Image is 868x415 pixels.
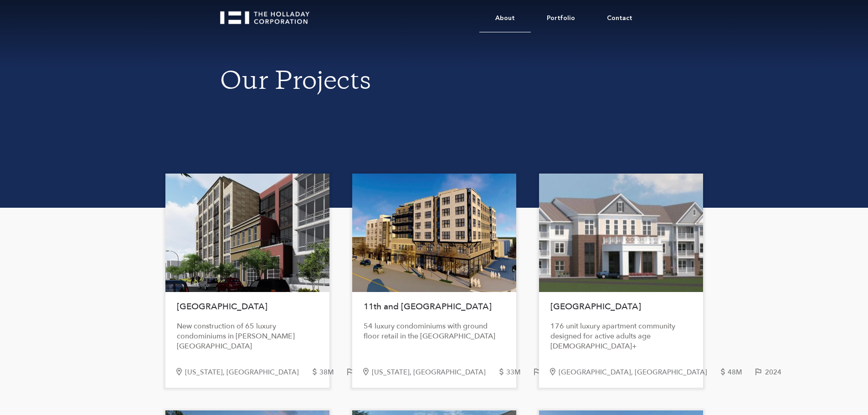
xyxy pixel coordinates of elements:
[177,321,318,351] div: New construction of 65 luxury condominiums in [PERSON_NAME][GEOGRAPHIC_DATA]
[591,5,648,32] a: Contact
[185,369,310,376] div: [US_STATE], [GEOGRAPHIC_DATA]
[364,297,505,317] h1: 11th and [GEOGRAPHIC_DATA]
[559,369,719,376] div: [GEOGRAPHIC_DATA], [GEOGRAPHIC_DATA]
[550,321,692,351] div: 176 unit luxury apartment community designed for active adults age [DEMOGRAPHIC_DATA]+
[728,369,754,376] div: 48M
[550,297,692,317] h1: [GEOGRAPHIC_DATA]
[364,321,505,341] div: 54 luxury condominiums with ground floor retail in the [GEOGRAPHIC_DATA]
[531,5,591,32] a: Portfolio
[220,5,318,24] a: home
[372,369,497,376] div: [US_STATE], [GEOGRAPHIC_DATA]
[765,369,793,376] div: 2024
[220,68,648,97] h1: Our Projects
[479,5,531,32] a: About
[506,369,532,376] div: 33M
[319,369,345,376] div: 38M
[177,297,318,317] h1: [GEOGRAPHIC_DATA]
